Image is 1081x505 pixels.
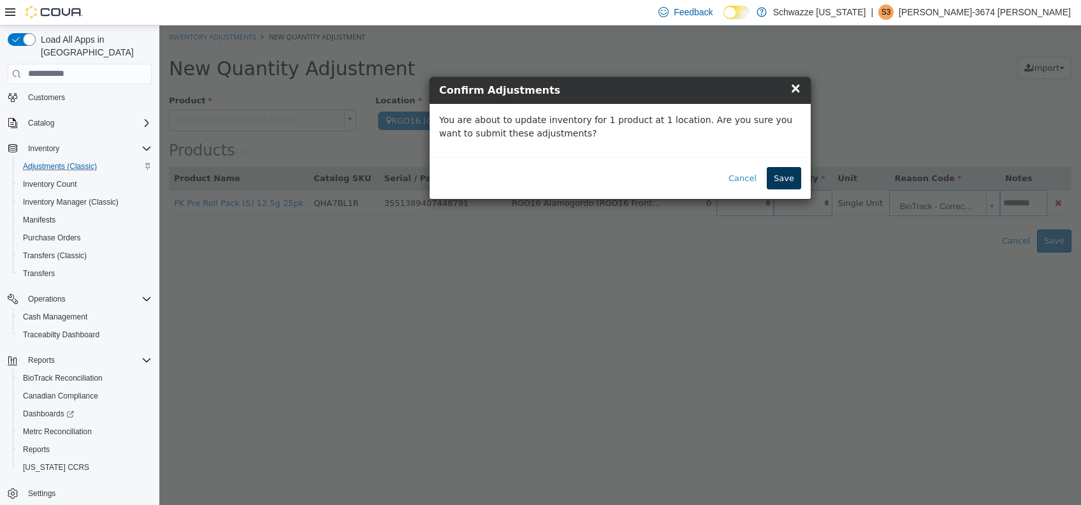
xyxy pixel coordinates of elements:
[23,179,77,189] span: Inventory Count
[13,441,157,458] button: Reports
[18,266,60,281] a: Transfers
[18,177,82,192] a: Inventory Count
[18,159,152,174] span: Adjustments (Classic)
[25,6,83,18] img: Cova
[18,212,61,228] a: Manifests
[18,424,152,439] span: Metrc Reconciliation
[18,309,152,325] span: Cash Management
[878,4,894,20] div: Sarah-3674 Holmes
[881,4,891,20] span: S3
[23,462,89,472] span: [US_STATE] CCRS
[28,294,66,304] span: Operations
[723,19,724,20] span: Dark Mode
[28,92,65,103] span: Customers
[28,118,54,128] span: Catalog
[23,89,152,105] span: Customers
[3,351,157,369] button: Reports
[280,88,642,115] p: You are about to update inventory for 1 product at 1 location. Are you sure you want to submit th...
[723,6,750,19] input: Dark Mode
[13,369,157,387] button: BioTrack Reconciliation
[18,406,79,421] a: Dashboards
[23,141,152,156] span: Inventory
[18,177,152,192] span: Inventory Count
[23,485,152,501] span: Settings
[18,230,152,245] span: Purchase Orders
[13,308,157,326] button: Cash Management
[607,142,642,165] button: Save
[23,373,103,383] span: BioTrack Reconciliation
[23,233,81,243] span: Purchase Orders
[280,57,642,73] h4: Confirm Adjustments
[18,266,152,281] span: Transfers
[18,442,55,457] a: Reports
[3,484,157,502] button: Settings
[13,175,157,193] button: Inventory Count
[23,353,60,368] button: Reports
[23,391,98,401] span: Canadian Compliance
[13,423,157,441] button: Metrc Reconciliation
[13,229,157,247] button: Purchase Orders
[23,268,55,279] span: Transfers
[23,427,92,437] span: Metrc Reconciliation
[630,55,642,70] span: ×
[23,291,71,307] button: Operations
[18,194,152,210] span: Inventory Manager (Classic)
[18,230,86,245] a: Purchase Orders
[23,291,152,307] span: Operations
[36,33,152,59] span: Load All Apps in [GEOGRAPHIC_DATA]
[18,159,102,174] a: Adjustments (Classic)
[28,488,55,499] span: Settings
[23,312,87,322] span: Cash Management
[13,265,157,282] button: Transfers
[871,4,873,20] p: |
[13,211,157,229] button: Manifests
[3,88,157,106] button: Customers
[3,114,157,132] button: Catalog
[23,115,152,131] span: Catalog
[13,458,157,476] button: [US_STATE] CCRS
[562,142,604,165] button: Cancel
[28,143,59,154] span: Inventory
[18,327,105,342] a: Traceabilty Dashboard
[18,460,94,475] a: [US_STATE] CCRS
[18,442,152,457] span: Reports
[3,140,157,157] button: Inventory
[3,290,157,308] button: Operations
[18,248,92,263] a: Transfers (Classic)
[23,197,119,207] span: Inventory Manager (Classic)
[18,370,108,386] a: BioTrack Reconciliation
[674,6,713,18] span: Feedback
[23,161,97,172] span: Adjustments (Classic)
[18,388,103,404] a: Canadian Compliance
[18,370,152,386] span: BioTrack Reconciliation
[18,424,97,439] a: Metrc Reconciliation
[13,157,157,175] button: Adjustments (Classic)
[23,409,74,419] span: Dashboards
[18,248,152,263] span: Transfers (Classic)
[899,4,1071,20] p: [PERSON_NAME]-3674 [PERSON_NAME]
[18,194,124,210] a: Inventory Manager (Classic)
[13,247,157,265] button: Transfers (Classic)
[13,387,157,405] button: Canadian Compliance
[18,406,152,421] span: Dashboards
[23,115,59,131] button: Catalog
[23,330,99,340] span: Traceabilty Dashboard
[18,327,152,342] span: Traceabilty Dashboard
[28,355,55,365] span: Reports
[13,405,157,423] a: Dashboards
[13,193,157,211] button: Inventory Manager (Classic)
[18,309,92,325] a: Cash Management
[23,215,55,225] span: Manifests
[23,444,50,455] span: Reports
[18,212,152,228] span: Manifests
[18,460,152,475] span: Washington CCRS
[23,353,152,368] span: Reports
[23,141,64,156] button: Inventory
[23,486,61,501] a: Settings
[23,90,70,105] a: Customers
[13,326,157,344] button: Traceabilty Dashboard
[23,251,87,261] span: Transfers (Classic)
[773,4,866,20] p: Schwazze [US_STATE]
[18,388,152,404] span: Canadian Compliance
